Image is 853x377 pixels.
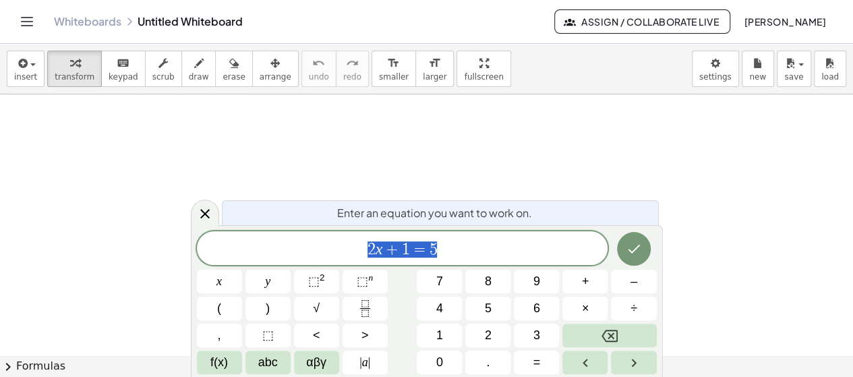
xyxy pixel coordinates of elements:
span: erase [223,72,245,82]
button: Assign / Collaborate Live [554,9,730,34]
span: 3 [533,326,540,345]
span: 5 [429,241,437,258]
span: scrub [152,72,175,82]
button: y [245,270,291,293]
span: smaller [379,72,409,82]
span: √ [313,299,320,318]
button: new [742,51,774,87]
span: [PERSON_NAME] [744,16,826,28]
span: ÷ [630,299,637,318]
sup: n [368,272,373,283]
button: erase [215,51,252,87]
button: ( [197,297,242,320]
span: × [582,299,589,318]
span: 2 [367,241,376,258]
button: Superscript [343,270,388,293]
button: 9 [514,270,559,293]
button: Times [562,297,608,320]
button: format_sizesmaller [372,51,416,87]
button: 0 [417,351,462,374]
span: abc [258,353,278,372]
button: 6 [514,297,559,320]
button: Minus [611,270,656,293]
span: | [359,355,362,369]
button: Backspace [562,324,656,347]
span: keypad [109,72,138,82]
span: αβγ [306,353,326,372]
span: undo [309,72,329,82]
span: load [821,72,839,82]
span: ⬚ [357,274,368,288]
span: insert [14,72,37,82]
button: format_sizelarger [415,51,454,87]
button: x [197,270,242,293]
button: 8 [465,270,510,293]
button: undoundo [301,51,336,87]
button: draw [181,51,216,87]
button: load [814,51,846,87]
button: fullscreen [457,51,510,87]
i: undo [312,55,325,71]
span: save [784,72,803,82]
span: , [218,326,221,345]
span: a [359,353,370,372]
span: 2 [485,326,492,345]
span: 7 [436,272,443,291]
button: , [197,324,242,347]
button: insert [7,51,45,87]
button: settings [692,51,739,87]
span: y [265,272,270,291]
span: = [410,241,430,258]
span: ) [266,299,270,318]
button: Equals [514,351,559,374]
button: Plus [562,270,608,293]
button: 7 [417,270,462,293]
span: settings [699,72,732,82]
button: Alphabet [245,351,291,374]
button: 2 [465,324,510,347]
i: format_size [387,55,400,71]
button: 3 [514,324,559,347]
button: Divide [611,297,656,320]
i: keyboard [117,55,129,71]
span: < [313,326,320,345]
button: redoredo [336,51,369,87]
span: 0 [436,353,443,372]
button: Absolute value [343,351,388,374]
span: . [486,353,490,372]
button: arrange [252,51,299,87]
span: larger [423,72,446,82]
i: redo [346,55,359,71]
button: . [465,351,510,374]
sup: 2 [320,272,325,283]
button: Done [617,232,651,266]
span: draw [189,72,209,82]
i: format_size [428,55,441,71]
button: Greek alphabet [294,351,339,374]
button: [PERSON_NAME] [733,9,837,34]
span: 1 [402,241,410,258]
span: + [582,272,589,291]
button: 4 [417,297,462,320]
button: keyboardkeypad [101,51,146,87]
span: Assign / Collaborate Live [566,16,719,28]
span: 5 [485,299,492,318]
button: scrub [145,51,182,87]
span: Enter an equation you want to work on. [337,205,532,221]
span: | [368,355,371,369]
button: 1 [417,324,462,347]
button: Toggle navigation [16,11,38,32]
button: Square root [294,297,339,320]
span: + [382,241,402,258]
button: Functions [197,351,242,374]
button: 5 [465,297,510,320]
button: ) [245,297,291,320]
button: Less than [294,324,339,347]
span: > [361,326,369,345]
span: = [533,353,541,372]
span: ⬚ [262,326,274,345]
span: arrange [260,72,291,82]
span: 6 [533,299,540,318]
span: x [216,272,222,291]
span: 8 [485,272,492,291]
